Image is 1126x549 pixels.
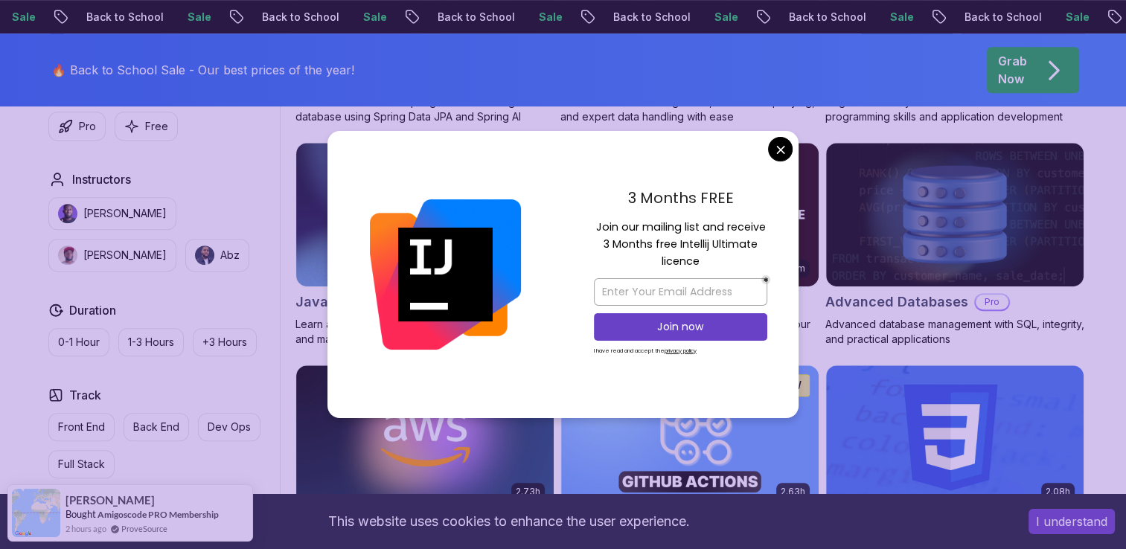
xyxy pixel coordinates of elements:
img: AWS for Developers card [296,365,554,510]
p: Pro [79,119,96,134]
img: Java for Developers card [296,143,554,287]
img: Advanced Databases card [826,143,1084,287]
h2: Duration [69,301,116,319]
p: Sale [160,10,208,25]
p: Sale [687,10,735,25]
p: +3 Hours [202,335,247,350]
p: Back to School [234,10,336,25]
a: ProveSource [121,522,167,535]
span: 2 hours ago [65,522,106,535]
button: Dev Ops [198,413,260,441]
p: Grab Now [998,52,1027,88]
button: instructor imgAbz [185,239,249,272]
p: Back to School [937,10,1038,25]
p: [PERSON_NAME] [83,248,167,263]
p: Build a CRUD API with Spring Boot and PostgreSQL database using Spring Data JPA and Spring AI [295,94,554,124]
p: Pro [976,295,1008,309]
p: Back to School [59,10,160,25]
button: 0-1 Hour [48,328,109,356]
button: +3 Hours [193,328,257,356]
button: Full Stack [48,450,115,478]
p: Sale [511,10,559,25]
p: 0-1 Hour [58,335,100,350]
p: Back to School [761,10,863,25]
button: Front End [48,413,115,441]
p: Full Stack [58,457,105,472]
p: Advanced database management with SQL, integrity, and practical applications [825,317,1084,347]
p: Sale [336,10,383,25]
button: Free [115,112,178,141]
button: Back End [124,413,189,441]
p: 2.73h [516,486,540,498]
p: Beginner-friendly Java course for essential programming skills and application development [825,94,1084,124]
p: Back to School [410,10,511,25]
img: instructor img [58,204,77,223]
a: Advanced Databases cardAdvanced DatabasesProAdvanced database management with SQL, integrity, and... [825,142,1084,347]
p: Abz [220,248,240,263]
p: Sale [863,10,910,25]
img: CI/CD with GitHub Actions card [561,365,819,510]
p: 1-3 Hours [128,335,174,350]
div: This website uses cookies to enhance the user experience. [11,505,1006,538]
p: Free [145,119,168,134]
p: Front End [58,420,105,434]
button: Accept cookies [1029,509,1115,534]
p: [PERSON_NAME] [83,206,167,221]
button: instructor img[PERSON_NAME] [48,239,176,272]
img: CSS Essentials card [826,365,1084,510]
img: instructor img [195,245,214,265]
p: Back End [133,420,179,434]
img: instructor img [58,245,77,265]
p: Back to School [586,10,687,25]
span: [PERSON_NAME] [65,494,155,507]
button: Pro [48,112,106,141]
p: Dev Ops [208,420,251,434]
h2: Track [69,386,101,404]
p: 2.63h [781,486,805,498]
a: Amigoscode PRO Membership [97,508,219,521]
h2: Advanced Databases [825,292,968,312]
img: provesource social proof notification image [12,489,60,537]
h2: Java for Developers [295,292,430,312]
p: Sale [1038,10,1086,25]
a: Java for Developers card9.18hJava for DevelopersProLearn advanced Java concepts to build scalable... [295,142,554,347]
p: Master database management, advanced querying, and expert data handling with ease [560,94,819,124]
p: 🔥 Back to School Sale - Our best prices of the year! [51,61,354,79]
span: Bought [65,508,96,520]
button: 1-3 Hours [118,328,184,356]
button: instructor img[PERSON_NAME] [48,197,176,230]
p: 2.08h [1046,486,1070,498]
h2: Instructors [72,170,131,188]
p: Learn advanced Java concepts to build scalable and maintainable applications. [295,317,554,347]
